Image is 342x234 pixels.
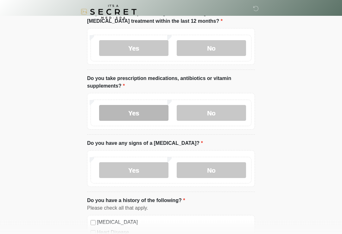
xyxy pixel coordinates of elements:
[97,219,251,226] label: [MEDICAL_DATA]
[99,163,168,178] label: Yes
[99,105,168,121] label: Yes
[87,140,203,147] label: Do you have any signs of a [MEDICAL_DATA]?
[87,75,255,90] label: Do you take prescription medications, antibiotics or vitamin supplements?
[91,220,96,225] input: [MEDICAL_DATA]
[99,40,168,56] label: Yes
[177,40,246,56] label: No
[87,205,255,212] div: Please check all that apply.
[177,163,246,178] label: No
[81,5,136,19] img: It's A Secret Med Spa Logo
[177,105,246,121] label: No
[87,197,185,205] label: Do you have a history of the following?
